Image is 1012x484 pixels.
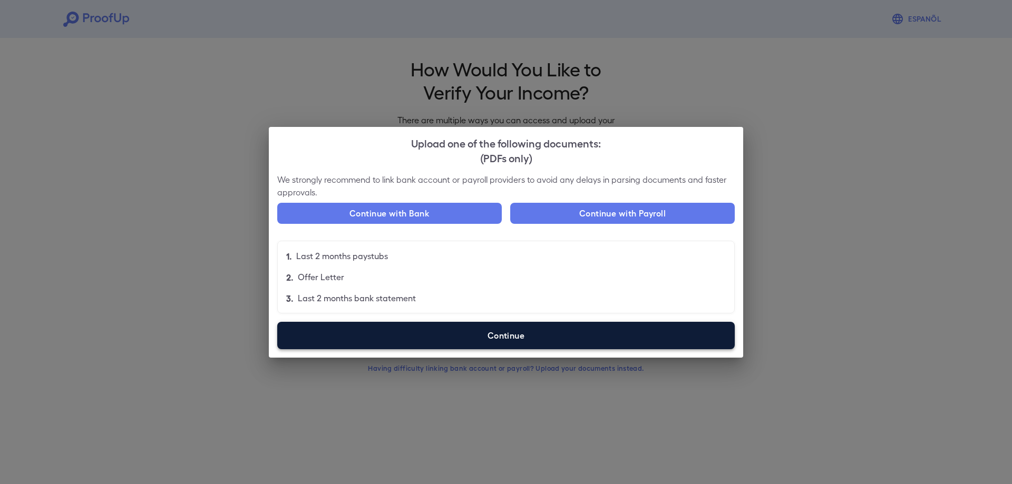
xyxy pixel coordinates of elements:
button: Continue with Payroll [510,203,735,224]
p: Last 2 months bank statement [298,292,416,304]
p: Last 2 months paystubs [296,250,388,262]
button: Continue with Bank [277,203,502,224]
p: Offer Letter [298,271,344,283]
p: We strongly recommend to link bank account or payroll providers to avoid any delays in parsing do... [277,173,735,199]
p: 1. [286,250,292,262]
h2: Upload one of the following documents: [269,127,743,173]
label: Continue [277,322,735,349]
p: 3. [286,292,294,304]
p: 2. [286,271,294,283]
div: (PDFs only) [277,150,735,165]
